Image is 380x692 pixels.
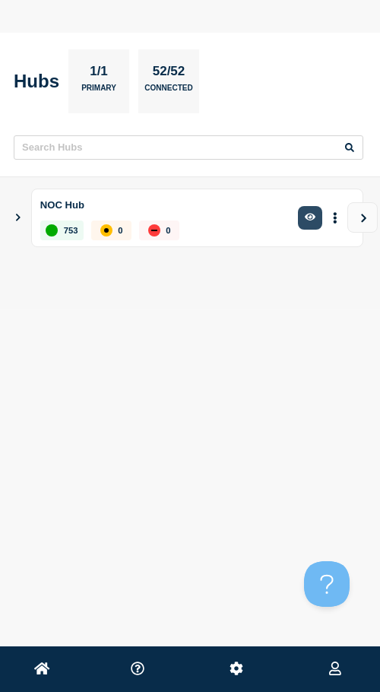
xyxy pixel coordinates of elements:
[100,224,112,236] div: affected
[14,135,363,160] input: Search Hubs
[46,224,58,236] div: up
[64,226,78,235] p: 753
[144,84,192,100] p: Connected
[325,204,345,232] button: More actions
[166,226,170,235] p: 0
[14,212,22,224] button: Show Connected Hubs
[147,64,191,84] p: 52/52
[14,71,59,92] h2: Hubs
[304,561,350,607] iframe: Help Scout Beacon - Open
[81,84,116,100] p: Primary
[40,195,290,215] p: NOC Hub
[84,64,114,84] p: 1/1
[347,202,378,233] button: View
[148,224,160,236] div: down
[118,226,122,235] p: 0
